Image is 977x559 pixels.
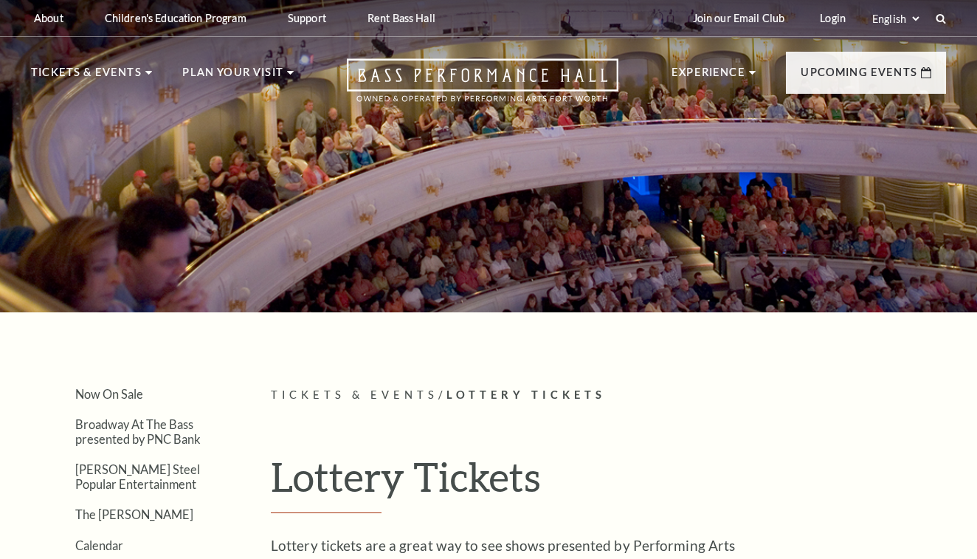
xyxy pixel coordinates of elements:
[34,12,63,24] p: About
[446,388,606,401] span: Lottery Tickets
[271,386,946,405] p: /
[105,12,246,24] p: Children's Education Program
[75,417,201,445] a: Broadway At The Bass presented by PNC Bank
[182,64,283,90] p: Plan Your Visit
[367,12,435,24] p: Rent Bass Hall
[31,64,142,90] p: Tickets & Events
[75,387,143,401] a: Now On Sale
[271,453,946,513] h1: Lottery Tickets
[271,388,438,401] span: Tickets & Events
[801,64,917,90] p: Upcoming Events
[672,64,745,90] p: Experience
[869,12,922,26] select: Select:
[288,12,326,24] p: Support
[75,462,200,490] a: [PERSON_NAME] Steel Popular Entertainment
[75,538,123,552] a: Calendar
[75,507,193,521] a: The [PERSON_NAME]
